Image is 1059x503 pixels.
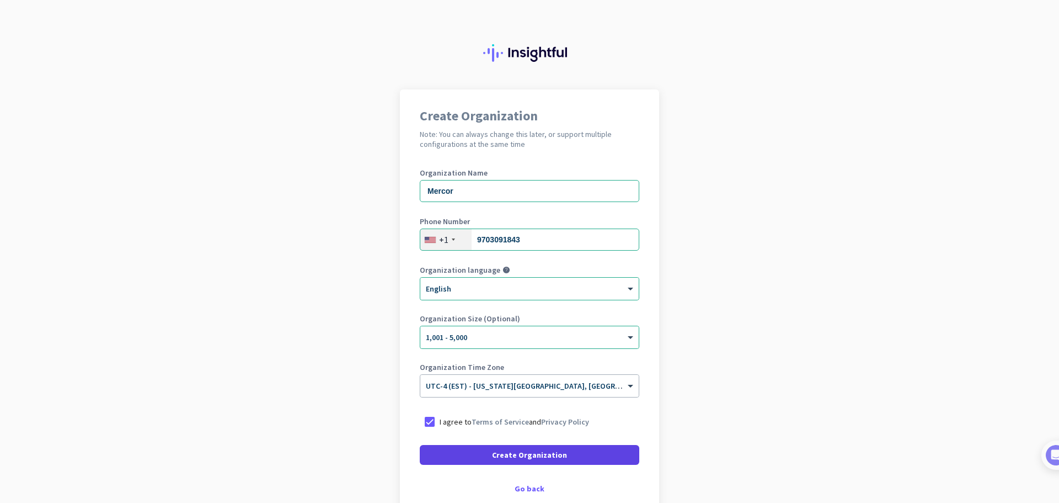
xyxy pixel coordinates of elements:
[439,234,448,245] div: +1
[420,109,639,123] h1: Create Organization
[420,485,639,493] div: Go back
[420,218,639,225] label: Phone Number
[420,129,639,149] h2: Note: You can always change this later, or support multiple configurations at the same time
[472,417,529,427] a: Terms of Service
[440,416,589,427] p: I agree to and
[420,363,639,371] label: Organization Time Zone
[420,229,639,251] input: 201-555-0123
[492,449,567,460] span: Create Organization
[420,445,639,465] button: Create Organization
[420,169,639,177] label: Organization Name
[420,315,639,322] label: Organization Size (Optional)
[420,266,500,274] label: Organization language
[420,180,639,202] input: What is the name of your organization?
[502,266,510,274] i: help
[541,417,589,427] a: Privacy Policy
[483,44,576,62] img: Insightful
